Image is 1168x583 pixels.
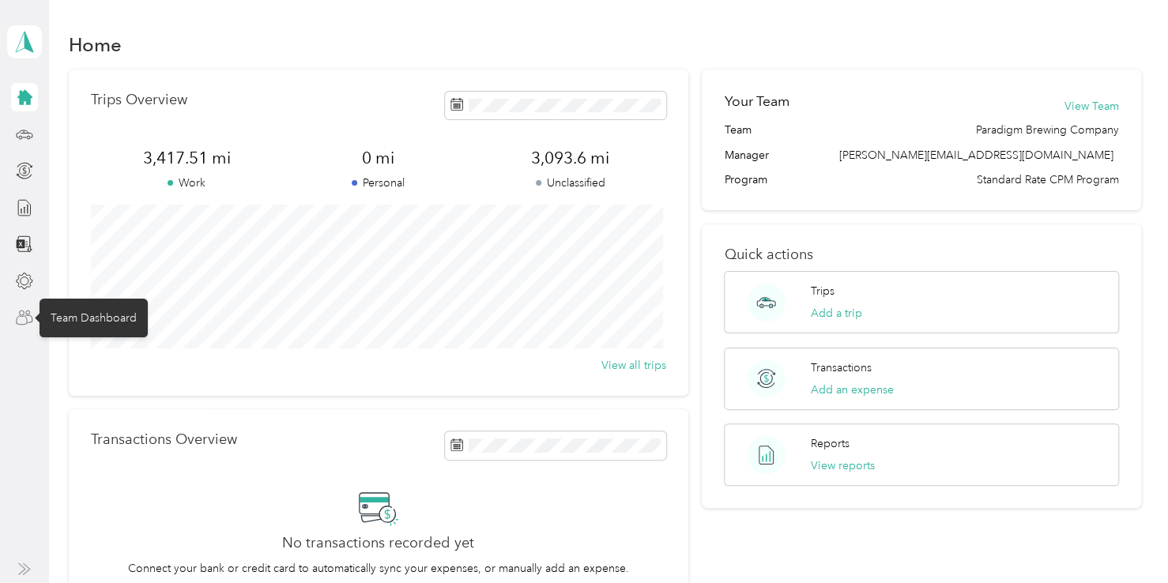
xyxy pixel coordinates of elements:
p: Transactions [811,359,872,376]
iframe: Everlance-gr Chat Button Frame [1079,495,1168,583]
h1: Home [69,36,122,53]
h2: Your Team [724,92,789,111]
p: Personal [282,175,474,191]
button: View all trips [601,357,666,374]
p: Quick actions [724,246,1118,263]
button: Add an expense [811,382,894,398]
p: Connect your bank or credit card to automatically sync your expenses, or manually add an expense. [128,560,629,577]
span: Standard Rate CPM Program [977,171,1119,188]
p: Trips Overview [91,92,187,108]
p: Work [91,175,283,191]
span: Manager [724,147,768,164]
button: View reports [811,457,875,474]
span: Program [724,171,767,188]
button: View Team [1064,98,1119,115]
h2: No transactions recorded yet [282,535,474,551]
div: Team Dashboard [40,299,148,337]
button: Add a trip [811,305,862,322]
p: Unclassified [474,175,666,191]
span: 3,093.6 mi [474,147,666,169]
span: 0 mi [282,147,474,169]
p: Reports [811,435,850,452]
span: Team [724,122,751,138]
p: Trips [811,283,835,299]
span: 3,417.51 mi [91,147,283,169]
span: Paradigm Brewing Company [976,122,1119,138]
span: [PERSON_NAME][EMAIL_ADDRESS][DOMAIN_NAME] [839,149,1113,162]
p: Transactions Overview [91,431,237,448]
